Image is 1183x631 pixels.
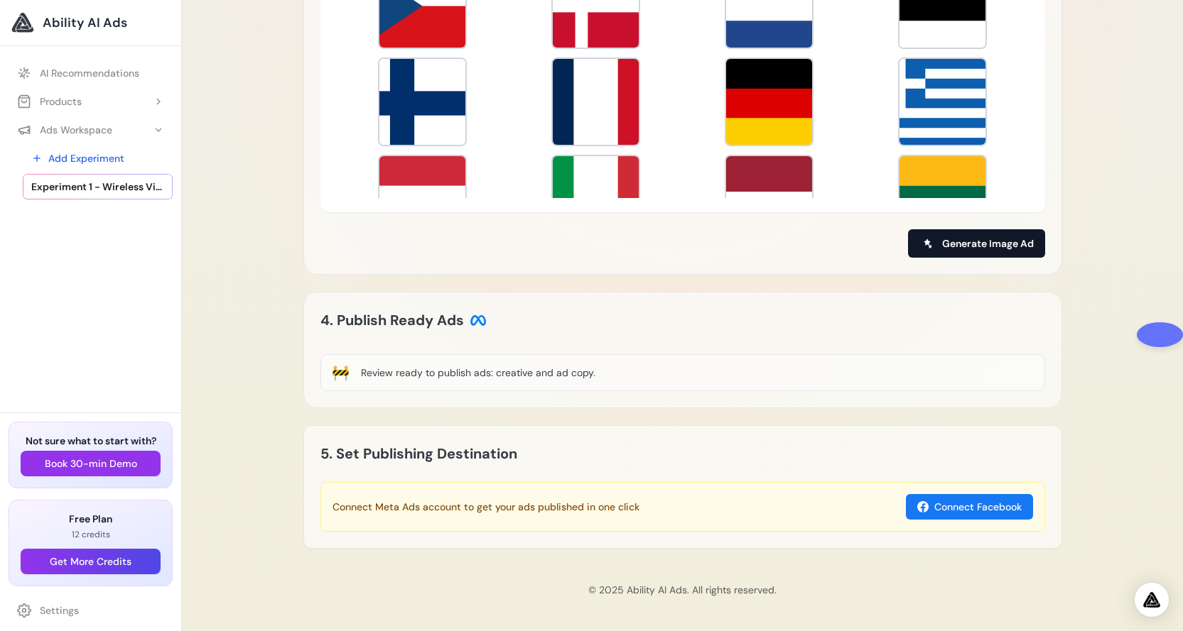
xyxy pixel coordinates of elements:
div: Products [17,94,82,109]
button: Products [9,89,173,114]
a: Add Experiment [23,146,173,171]
span: Experiment 1 - Wireless Vibration Chest Massager Breast Enhancement Instrument Red Light Massage ... [31,180,164,194]
button: Generate Image Ad [908,229,1045,258]
p: 12 credits [21,529,161,540]
p: © 2025 Ability AI Ads. All rights reserved. [193,583,1172,597]
button: Connect Facebook [906,494,1033,520]
button: Book 30-min Demo [21,451,161,476]
span: Generate Image Ad [942,236,1034,251]
a: Ability AI Ads [11,11,170,34]
h3: Connect Meta Ads account to get your ads published in one click [333,500,639,514]
div: Ads Workspace [17,123,112,137]
div: 🚧 [332,363,350,383]
h2: 5. Set Publishing Destination [320,442,517,465]
div: Open Intercom Messenger [1135,583,1169,617]
div: Review ready to publish ads: creative and ad copy. [361,366,595,380]
span: Ability AI Ads [43,13,127,33]
img: Meta [470,312,487,329]
a: Experiment 1 - Wireless Vibration Chest Massager Breast Enhancement Instrument Red Light Massage ... [23,174,173,199]
h2: 4. Publish Ready Ads [320,309,487,331]
a: AI Recommendations [9,60,173,86]
h3: Free Plan [21,512,161,526]
button: Get More Credits [21,549,161,574]
h3: Not sure what to start with? [21,434,161,448]
a: Settings [9,598,173,623]
button: Ads Workspace [9,117,173,143]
